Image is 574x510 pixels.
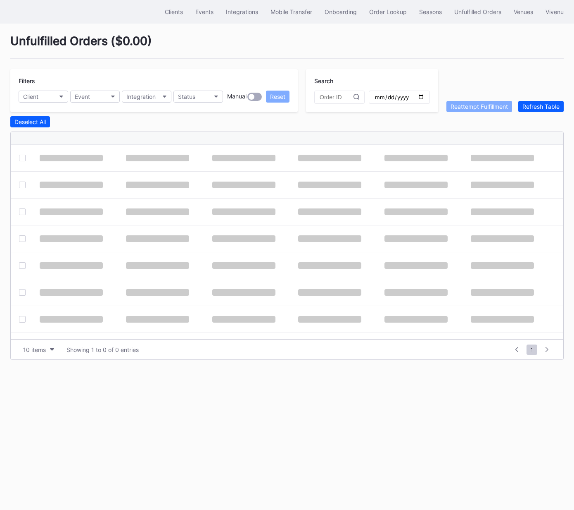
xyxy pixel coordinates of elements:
div: Client [23,93,38,100]
button: Refresh Table [518,101,564,112]
div: Clients [165,8,183,15]
button: Venues [508,4,539,19]
button: Client [19,91,68,103]
button: Events [189,4,220,19]
div: Order Lookup [369,8,407,15]
div: Refresh Table [522,103,560,110]
button: Integrations [220,4,264,19]
button: Status [173,91,223,103]
button: Reattempt Fulfillment [446,101,512,112]
div: Events [195,8,213,15]
div: Venues [514,8,533,15]
div: Unfulfilled Orders [454,8,501,15]
div: Event [75,93,90,100]
button: Integration [122,91,171,103]
button: Deselect All [10,116,50,127]
button: Order Lookup [363,4,413,19]
div: Integration [126,93,156,100]
div: Mobile Transfer [270,8,312,15]
div: Seasons [419,8,442,15]
input: Order ID [320,94,353,101]
button: Onboarding [318,4,363,19]
button: 10 items [19,344,58,355]
div: Showing 1 to 0 of 0 entries [66,346,139,353]
button: Clients [159,4,189,19]
button: Seasons [413,4,448,19]
button: Event [70,91,120,103]
div: Search [314,77,430,84]
div: Onboarding [325,8,357,15]
div: Status [178,93,195,100]
button: Vivenu [539,4,570,19]
button: Reset [266,91,289,103]
span: 1 [527,345,537,355]
div: Deselect All [14,118,46,125]
div: Reattempt Fulfillment [451,103,508,110]
div: Reset [270,93,285,100]
button: Unfulfilled Orders [448,4,508,19]
div: Filters [19,77,289,84]
div: Integrations [226,8,258,15]
div: 10 items [23,346,46,353]
div: Manual [227,93,247,101]
div: Vivenu [546,8,564,15]
button: Mobile Transfer [264,4,318,19]
div: Unfulfilled Orders ( $0.00 ) [10,34,564,59]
